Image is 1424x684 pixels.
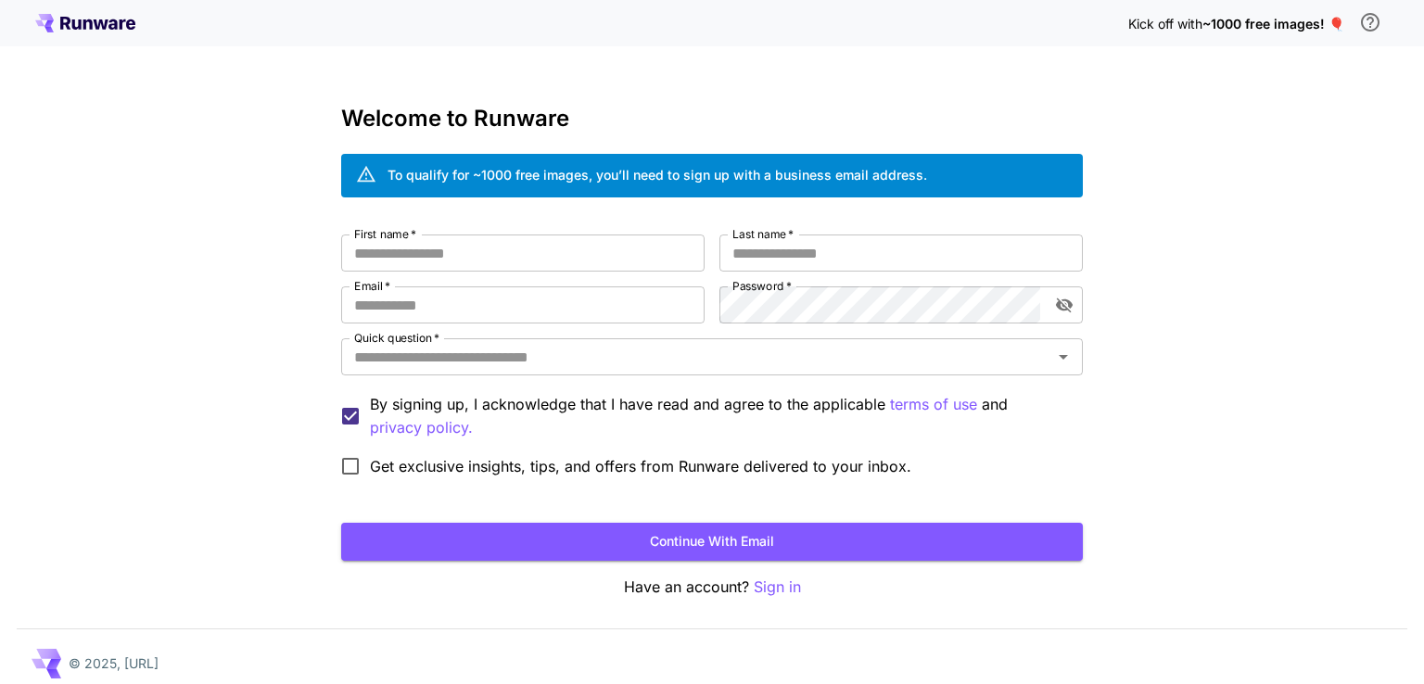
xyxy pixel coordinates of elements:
h3: Welcome to Runware [341,106,1083,132]
p: © 2025, [URL] [69,653,159,673]
button: By signing up, I acknowledge that I have read and agree to the applicable and privacy policy. [890,393,977,416]
button: Open [1050,344,1076,370]
button: toggle password visibility [1048,288,1081,322]
p: privacy policy. [370,416,473,439]
label: Email [354,278,390,294]
button: Sign in [754,576,801,599]
span: Kick off with [1128,16,1202,32]
span: Get exclusive insights, tips, and offers from Runware delivered to your inbox. [370,455,911,477]
span: ~1000 free images! 🎈 [1202,16,1344,32]
button: Continue with email [341,523,1083,561]
button: By signing up, I acknowledge that I have read and agree to the applicable terms of use and [370,416,473,439]
p: Have an account? [341,576,1083,599]
p: terms of use [890,393,977,416]
label: Last name [732,226,794,242]
label: First name [354,226,416,242]
label: Quick question [354,330,439,346]
p: By signing up, I acknowledge that I have read and agree to the applicable and [370,393,1068,439]
label: Password [732,278,792,294]
div: To qualify for ~1000 free images, you’ll need to sign up with a business email address. [388,165,927,184]
button: In order to qualify for free credit, you need to sign up with a business email address and click ... [1352,4,1389,41]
